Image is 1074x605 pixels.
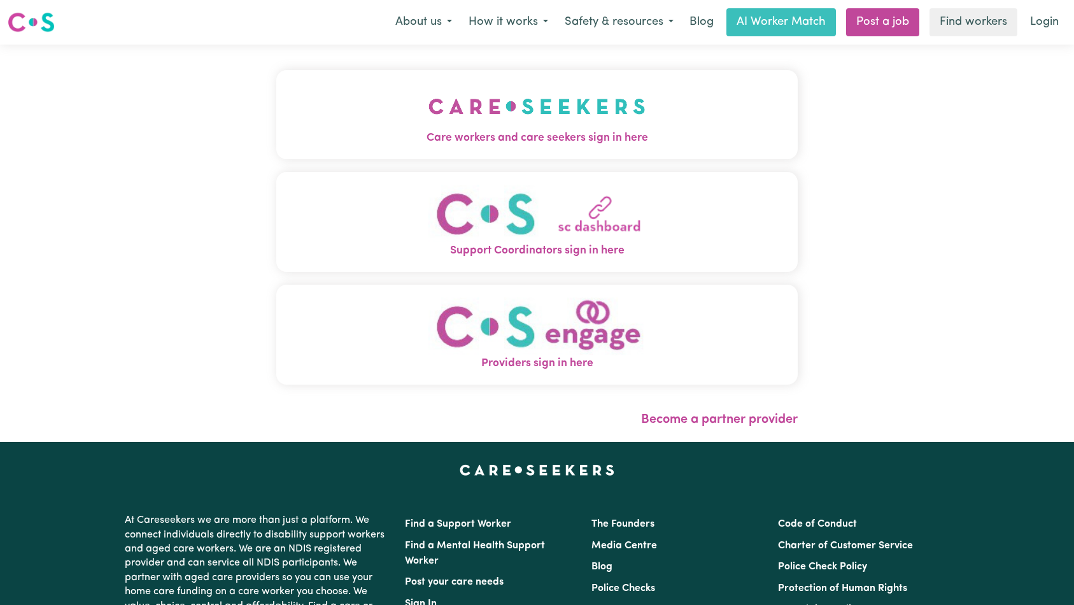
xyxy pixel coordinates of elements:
[276,172,798,272] button: Support Coordinators sign in here
[276,285,798,385] button: Providers sign in here
[591,583,655,594] a: Police Checks
[460,9,556,36] button: How it works
[778,519,857,529] a: Code of Conduct
[591,541,657,551] a: Media Centre
[1022,8,1066,36] a: Login
[405,541,545,566] a: Find a Mental Health Support Worker
[276,130,798,146] span: Care workers and care seekers sign in here
[641,413,798,426] a: Become a partner provider
[929,8,1017,36] a: Find workers
[778,583,907,594] a: Protection of Human Rights
[276,355,798,372] span: Providers sign in here
[682,8,721,36] a: Blog
[726,8,836,36] a: AI Worker Match
[556,9,682,36] button: Safety & resources
[8,8,55,37] a: Careseekers logo
[405,519,511,529] a: Find a Support Worker
[591,562,612,572] a: Blog
[591,519,654,529] a: The Founders
[8,11,55,34] img: Careseekers logo
[276,243,798,259] span: Support Coordinators sign in here
[778,541,913,551] a: Charter of Customer Service
[460,465,614,475] a: Careseekers home page
[405,577,504,587] a: Post your care needs
[387,9,460,36] button: About us
[276,70,798,159] button: Care workers and care seekers sign in here
[846,8,919,36] a: Post a job
[778,562,867,572] a: Police Check Policy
